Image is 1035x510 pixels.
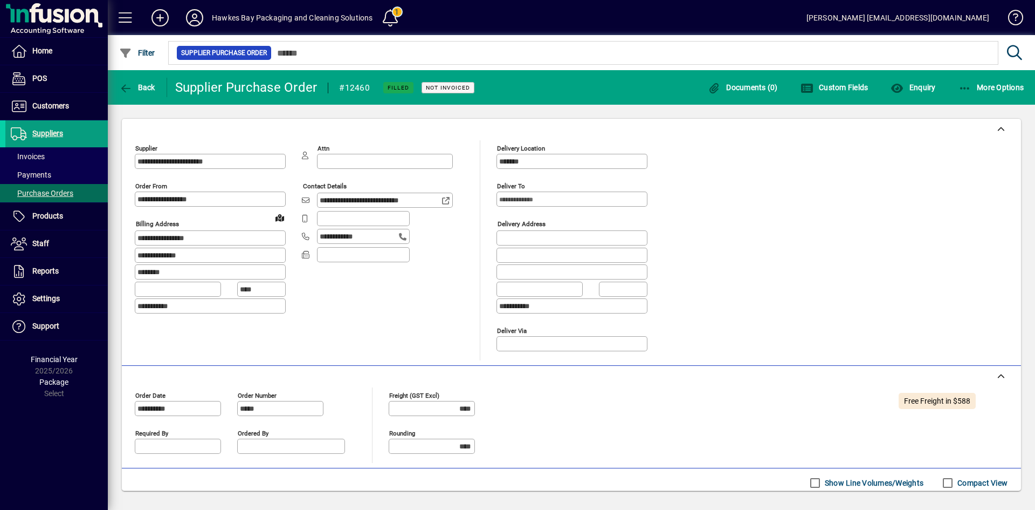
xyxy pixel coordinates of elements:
span: Payments [11,171,51,179]
span: Custom Fields [801,83,868,92]
span: Package [39,378,68,386]
span: Not Invoiced [426,84,470,91]
button: Filter [116,43,158,63]
a: Settings [5,285,108,312]
span: Financial Year [31,355,78,364]
a: Purchase Orders [5,184,108,202]
app-page-header-button: Back [108,78,167,97]
span: Filter [119,49,155,57]
mat-label: Freight (GST excl) [389,391,439,399]
span: Support [32,322,59,330]
mat-label: Delivery Location [497,145,545,152]
span: Customers [32,101,69,110]
div: Hawkes Bay Packaging and Cleaning Solutions [212,9,373,26]
a: Support [5,313,108,340]
a: Customers [5,93,108,120]
a: Staff [5,230,108,257]
mat-label: Rounding [389,429,415,437]
mat-label: Supplier [135,145,157,152]
div: Supplier Purchase Order [175,79,318,96]
a: Products [5,203,108,230]
span: Filled [388,84,409,91]
mat-label: Deliver To [497,182,525,190]
mat-label: Ordered by [238,429,268,437]
mat-label: Deliver via [497,327,527,334]
span: Products [32,212,63,220]
span: Home [32,46,52,55]
a: Knowledge Base [1000,2,1022,37]
mat-label: Order number [238,391,277,399]
a: Home [5,38,108,65]
span: More Options [958,83,1024,92]
button: Enquiry [888,78,938,97]
span: Reports [32,267,59,275]
mat-label: Order from [135,182,167,190]
mat-label: Required by [135,429,168,437]
label: Compact View [955,478,1008,488]
span: Enquiry [891,83,935,92]
span: Documents (0) [708,83,778,92]
div: #12460 [339,79,370,97]
span: Free Freight in $588 [904,397,970,405]
a: Invoices [5,147,108,166]
button: More Options [956,78,1027,97]
a: POS [5,65,108,92]
span: Invoices [11,152,45,161]
a: View on map [271,209,288,226]
button: Documents (0) [705,78,781,97]
span: Supplier Purchase Order [181,47,267,58]
label: Show Line Volumes/Weights [823,478,923,488]
button: Add [143,8,177,28]
a: Payments [5,166,108,184]
span: Staff [32,239,49,248]
button: Profile [177,8,212,28]
a: Reports [5,258,108,285]
mat-label: Order date [135,391,165,399]
span: Suppliers [32,129,63,138]
span: Purchase Orders [11,189,73,198]
div: [PERSON_NAME] [EMAIL_ADDRESS][DOMAIN_NAME] [806,9,989,26]
button: Back [116,78,158,97]
button: Custom Fields [798,78,871,97]
mat-label: Attn [318,145,329,152]
span: Back [119,83,155,92]
span: Settings [32,294,60,303]
span: POS [32,74,47,83]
